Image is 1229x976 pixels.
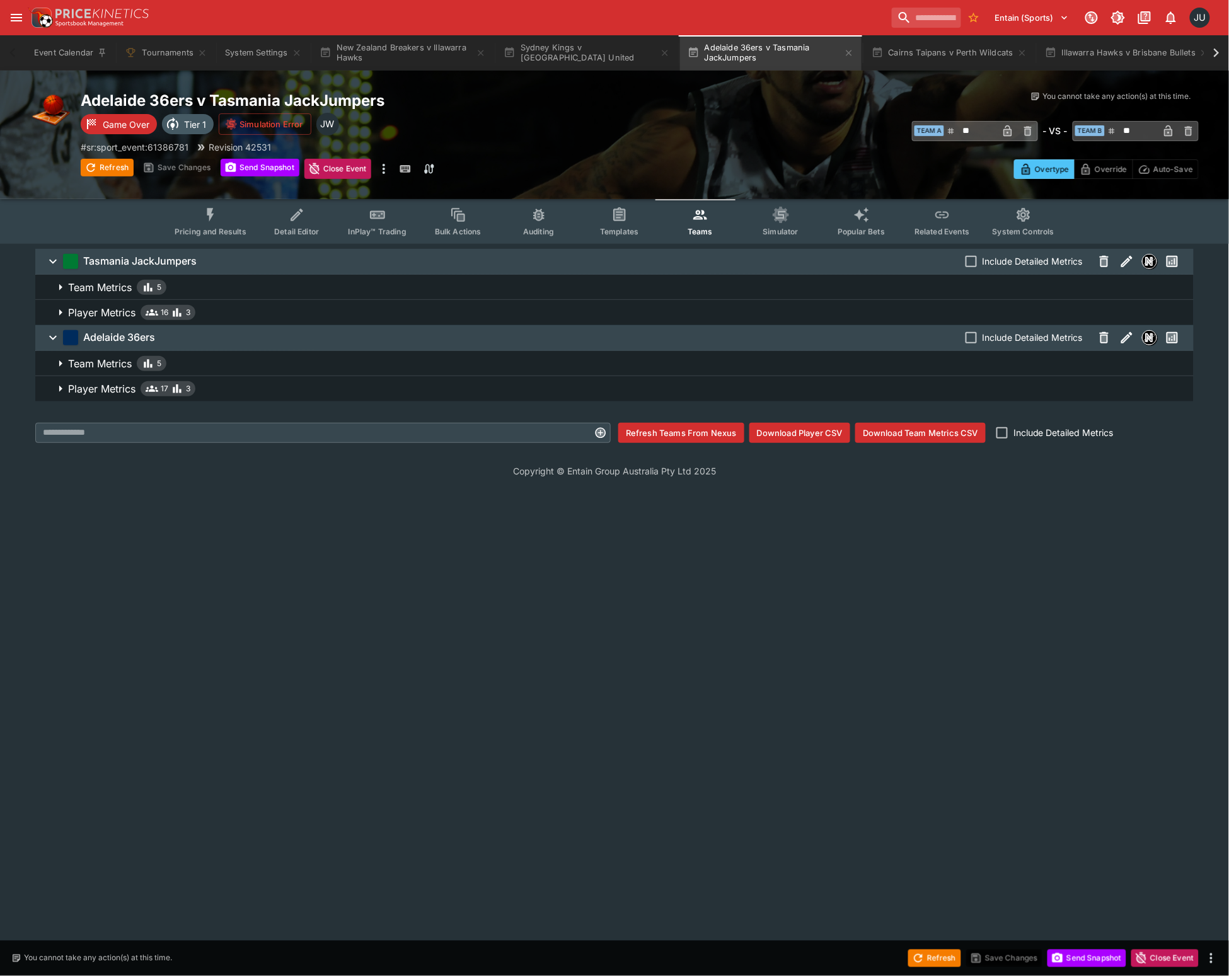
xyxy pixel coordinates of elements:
[1014,159,1199,179] div: Start From
[600,227,638,236] span: Templates
[175,227,246,236] span: Pricing and Results
[1138,326,1161,349] button: Nexus
[1043,124,1068,137] h6: - VS -
[1043,91,1191,102] p: You cannot take any action(s) at this time.
[763,227,799,236] span: Simulator
[68,305,136,320] p: Player Metrics
[1107,6,1129,29] button: Toggle light/dark mode
[988,8,1076,28] button: Select Tenant
[855,423,986,443] button: Download Team Metrics CSV
[1153,163,1193,176] p: Auto-Save
[68,280,132,295] p: Team Metrics
[1138,250,1161,273] button: Nexus
[35,325,1194,350] button: Adelaide 36ersInclude Detailed MetricsNexusPast Performances
[312,35,493,71] button: New Zealand Breakers v Illawarra Hawks
[1143,331,1157,345] img: nexus.svg
[35,300,1194,325] button: Player Metrics163
[496,35,678,71] button: Sydney Kings v [GEOGRAPHIC_DATA] United
[186,306,190,319] span: 3
[1142,254,1157,269] div: Nexus
[1161,250,1184,273] button: Past Performances
[24,953,172,964] p: You cannot take any action(s) at this time.
[915,125,944,136] span: Team A
[1037,35,1218,71] button: Illawarra Hawks v Brisbane Bullets
[316,113,339,135] div: Justin Walsh
[157,357,161,370] span: 5
[103,118,149,131] p: Game Over
[30,91,71,131] img: basketball.png
[161,382,168,395] span: 17
[1186,4,1214,32] button: Justin.Walsh
[164,199,1065,244] div: Event type filters
[1190,8,1210,28] div: Justin.Walsh
[186,382,190,395] span: 3
[219,113,311,135] button: Simulation Error
[1131,950,1199,967] button: Close Event
[618,423,744,443] button: Refresh Teams From Nexus
[1095,163,1127,176] p: Override
[680,35,862,71] button: Adelaide 36ers v Tasmania JackJumpers
[1160,6,1182,29] button: Notifications
[892,8,961,28] input: search
[209,141,271,154] p: Revision 42531
[81,91,640,110] h2: Copy To Clipboard
[117,35,215,71] button: Tournaments
[435,227,482,236] span: Bulk Actions
[1075,125,1105,136] span: Team B
[35,351,1194,376] button: Team Metrics5
[55,21,124,26] img: Sportsbook Management
[1035,163,1069,176] p: Overtype
[1143,255,1157,268] img: nexus.svg
[983,255,1083,268] span: Include Detailed Metrics
[1133,6,1156,29] button: Documentation
[68,356,132,371] p: Team Metrics
[161,306,168,319] span: 16
[81,141,188,154] p: Copy To Clipboard
[1161,326,1184,349] button: Past Performances
[68,381,136,396] p: Player Metrics
[26,35,115,71] button: Event Calendar
[1133,159,1199,179] button: Auto-Save
[157,281,161,294] span: 5
[1013,426,1114,439] span: Include Detailed Metrics
[28,5,53,30] img: PriceKinetics Logo
[184,118,206,131] p: Tier 1
[217,35,309,71] button: System Settings
[81,159,134,176] button: Refresh
[1080,6,1103,29] button: Connected to PK
[83,255,197,268] h6: Tasmania JackJumpers
[523,227,554,236] span: Auditing
[376,159,391,179] button: more
[35,275,1194,300] button: Team Metrics5
[1047,950,1126,967] button: Send Snapshot
[1074,159,1133,179] button: Override
[964,8,984,28] button: No Bookmarks
[35,376,1194,401] button: Player Metrics173
[55,9,149,18] img: PriceKinetics
[749,423,850,443] button: Download Player CSV
[304,159,372,179] button: Close Event
[83,331,155,344] h6: Adelaide 36ers
[838,227,885,236] span: Popular Bets
[1014,159,1075,179] button: Overtype
[993,227,1054,236] span: System Controls
[349,227,407,236] span: InPlay™ Trading
[221,159,299,176] button: Send Snapshot
[915,227,969,236] span: Related Events
[908,950,961,967] button: Refresh
[1204,951,1219,966] button: more
[5,6,28,29] button: open drawer
[864,35,1035,71] button: Cairns Taipans v Perth Wildcats
[274,227,319,236] span: Detail Editor
[688,227,713,236] span: Teams
[35,249,1194,274] button: Tasmania JackJumpersInclude Detailed MetricsNexusPast Performances
[1142,330,1157,345] div: Nexus
[983,331,1083,344] span: Include Detailed Metrics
